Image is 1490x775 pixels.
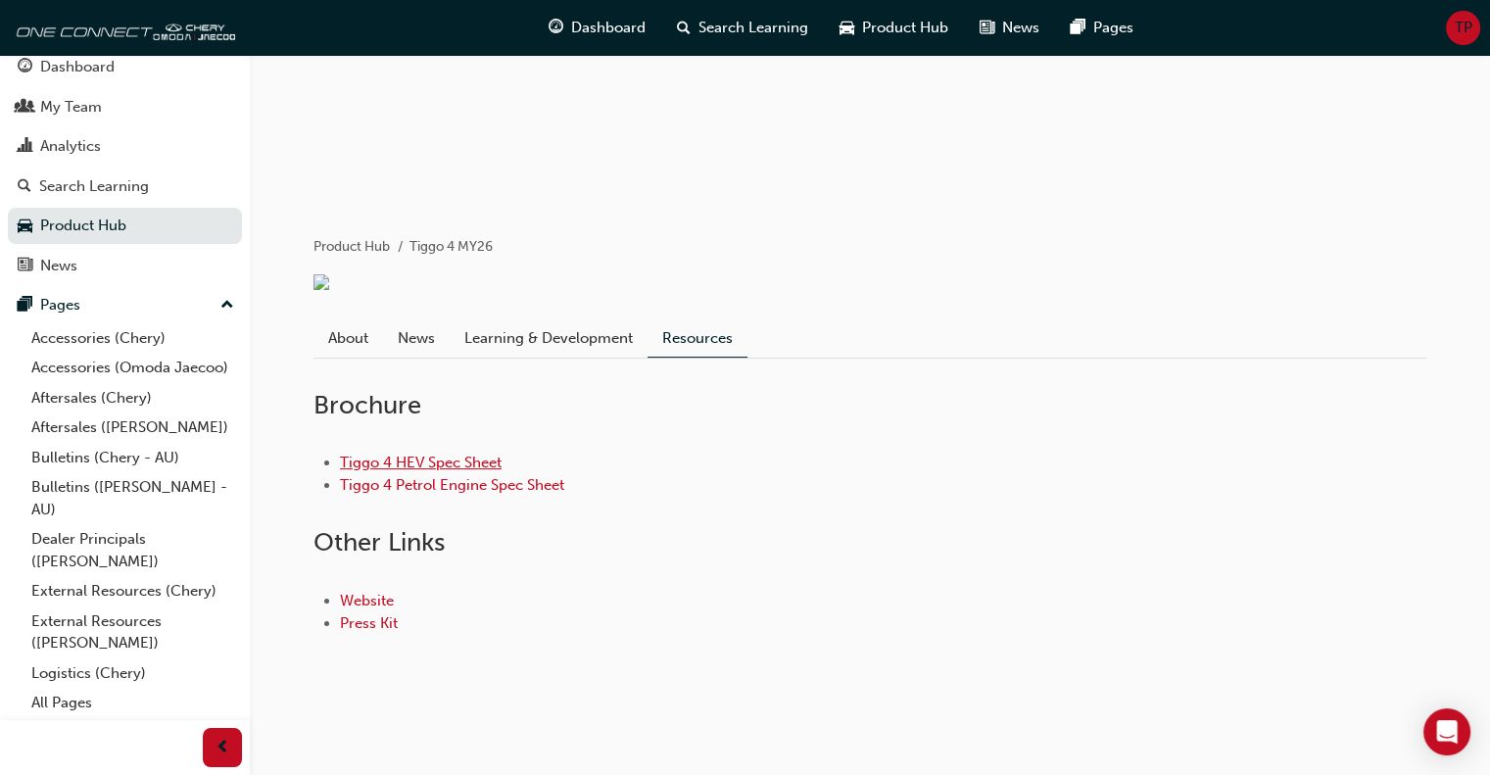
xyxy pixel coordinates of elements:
a: news-iconNews [964,8,1055,48]
button: TP [1446,11,1480,45]
span: car-icon [840,16,854,40]
a: Product Hub [8,208,242,244]
span: up-icon [220,293,234,318]
span: Dashboard [571,17,646,39]
a: Learning & Development [450,319,648,357]
span: guage-icon [18,59,32,76]
button: Pages [8,287,242,323]
span: prev-icon [216,736,230,760]
a: search-iconSearch Learning [661,8,824,48]
a: News [8,248,242,284]
a: Bulletins (Chery - AU) [24,443,242,473]
a: pages-iconPages [1055,8,1149,48]
h2: Brochure [313,390,1426,421]
span: Search Learning [698,17,808,39]
a: Accessories (Chery) [24,323,242,354]
a: External Resources ([PERSON_NAME]) [24,606,242,658]
a: Resources [648,319,747,358]
div: News [40,255,77,277]
a: Analytics [8,128,242,165]
span: chart-icon [18,138,32,156]
a: About [313,319,383,357]
span: search-icon [677,16,691,40]
a: All Pages [24,688,242,718]
a: Accessories (Omoda Jaecoo) [24,353,242,383]
span: TP [1455,17,1472,39]
span: pages-icon [1071,16,1085,40]
h2: Other Links [313,527,1426,558]
a: Aftersales (Chery) [24,383,242,413]
a: Search Learning [8,169,242,205]
a: Press Kit [340,614,398,632]
div: Open Intercom Messenger [1423,708,1470,755]
a: Tiggo 4 HEV Spec Sheet [340,454,502,471]
a: Dashboard [8,49,242,85]
span: people-icon [18,99,32,117]
span: Pages [1093,17,1133,39]
img: cad96c5d-9dbb-45ff-88b8-a7ecdb2b9f25.png [313,274,329,290]
div: Analytics [40,135,101,158]
li: Tiggo 4 MY26 [409,236,493,259]
a: External Resources (Chery) [24,576,242,606]
img: oneconnect [10,8,235,47]
a: Logistics (Chery) [24,658,242,689]
span: news-icon [18,258,32,275]
div: Pages [40,294,80,316]
span: pages-icon [18,297,32,315]
a: Tiggo 4 Petrol Engine Spec Sheet [340,476,564,494]
a: Aftersales ([PERSON_NAME]) [24,412,242,443]
span: News [1002,17,1039,39]
a: Product Hub [313,238,390,255]
div: My Team [40,96,102,119]
a: My Team [8,89,242,125]
span: car-icon [18,218,32,235]
a: Bulletins ([PERSON_NAME] - AU) [24,472,242,524]
span: guage-icon [549,16,563,40]
span: Product Hub [862,17,948,39]
a: guage-iconDashboard [533,8,661,48]
button: DashboardMy TeamAnalyticsSearch LearningProduct HubNews [8,45,242,287]
span: news-icon [980,16,994,40]
div: Search Learning [39,175,149,198]
div: Dashboard [40,56,115,78]
a: Dealer Principals ([PERSON_NAME]) [24,524,242,576]
a: News [383,319,450,357]
a: car-iconProduct Hub [824,8,964,48]
a: Website [340,592,394,609]
span: search-icon [18,178,31,196]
